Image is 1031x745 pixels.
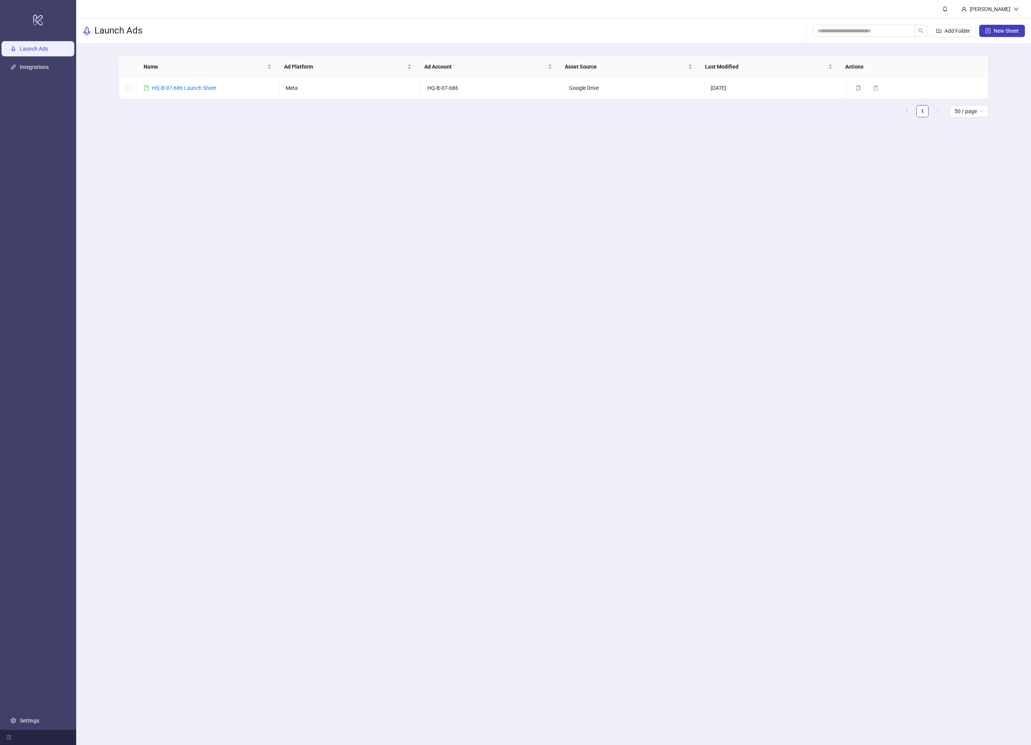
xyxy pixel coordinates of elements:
th: Name [137,56,278,77]
span: folder-add [936,28,941,34]
span: down [1013,6,1019,12]
span: search [918,28,924,34]
button: New Sheet [979,25,1025,37]
span: Asset Source [565,62,686,71]
th: Last Modified [699,56,839,77]
th: Asset Source [559,56,699,77]
li: Previous Page [901,105,913,117]
td: HQ-B-07-686 [421,77,563,99]
span: Ad Platform [284,62,406,71]
button: left [901,105,913,117]
span: New Sheet [994,28,1019,34]
a: Integrations [20,64,49,70]
th: Ad Account [418,56,558,77]
span: Add Folder [945,28,970,34]
th: Actions [839,56,980,77]
a: Settings [20,718,39,724]
div: Page Size [950,105,988,117]
th: Ad Platform [278,56,418,77]
span: copy [855,85,861,91]
span: delete [873,85,878,91]
li: Next Page [932,105,944,117]
a: Launch Ads [20,46,48,52]
div: [PERSON_NAME] [967,5,1013,13]
span: user [961,6,967,12]
td: Google Drive [563,77,705,99]
span: right [935,109,940,113]
span: plus-square [985,28,991,34]
li: 1 [916,105,929,117]
button: right [932,105,944,117]
span: Last Modified [705,62,826,71]
span: file [144,85,149,91]
span: rocket [82,26,91,35]
span: bell [942,6,948,11]
a: 1 [917,106,928,117]
span: Name [144,62,265,71]
h3: Launch Ads [94,25,142,37]
a: HQ-B-07-686 Launch Sheet [152,85,216,91]
span: Ad Account [424,62,546,71]
span: left [905,109,910,113]
button: Add Folder [930,25,976,37]
td: Meta [280,77,421,99]
span: 50 / page [954,106,984,117]
span: menu-fold [6,735,11,740]
td: [DATE] [705,77,846,99]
